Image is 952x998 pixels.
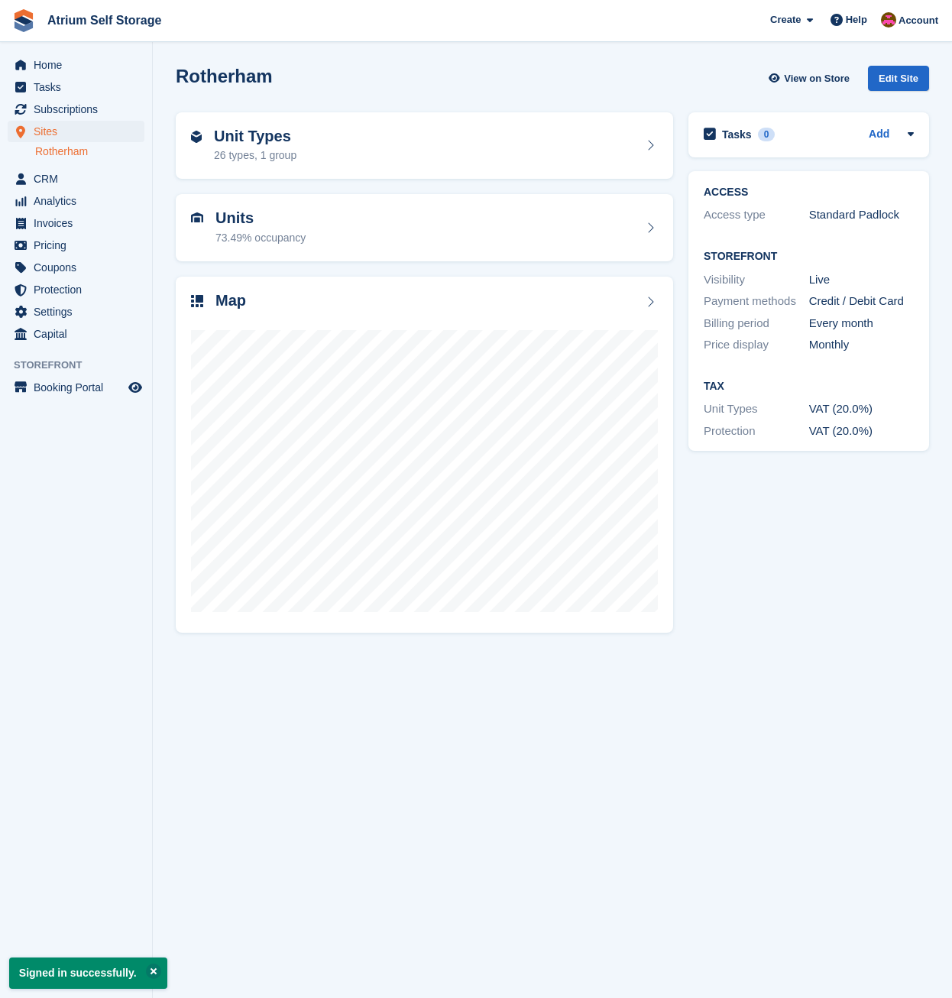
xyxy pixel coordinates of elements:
span: Storefront [14,358,152,373]
a: menu [8,235,144,256]
div: Every month [809,315,915,332]
img: unit-icn-7be61d7bf1b0ce9d3e12c5938cc71ed9869f7b940bace4675aadf7bd6d80202e.svg [191,212,203,223]
span: Analytics [34,190,125,212]
h2: Tasks [722,128,752,141]
a: menu [8,212,144,234]
a: menu [8,99,144,120]
h2: ACCESS [704,186,914,199]
a: Preview store [126,378,144,397]
div: Protection [704,423,809,440]
img: stora-icon-8386f47178a22dfd0bd8f6a31ec36ba5ce8667c1dd55bd0f319d3a0aa187defe.svg [12,9,35,32]
a: Edit Site [868,66,929,97]
span: CRM [34,168,125,190]
span: View on Store [784,71,850,86]
div: Visibility [704,271,809,289]
span: Settings [34,301,125,322]
a: menu [8,121,144,142]
img: Mark Rhodes [881,12,896,28]
span: Booking Portal [34,377,125,398]
a: menu [8,76,144,98]
a: Atrium Self Storage [41,8,167,33]
a: menu [8,301,144,322]
div: Access type [704,206,809,224]
a: Rotherham [35,144,144,159]
img: unit-type-icn-2b2737a686de81e16bb02015468b77c625bbabd49415b5ef34ead5e3b44a266d.svg [191,131,202,143]
span: Sites [34,121,125,142]
div: Price display [704,336,809,354]
div: Monthly [809,336,915,354]
a: Unit Types 26 types, 1 group [176,112,673,180]
a: Units 73.49% occupancy [176,194,673,261]
span: Tasks [34,76,125,98]
span: Coupons [34,257,125,278]
span: Protection [34,279,125,300]
a: Add [869,126,889,144]
a: menu [8,279,144,300]
a: menu [8,323,144,345]
div: Edit Site [868,66,929,91]
h2: Rotherham [176,66,273,86]
a: View on Store [766,66,856,91]
span: Help [846,12,867,28]
h2: Storefront [704,251,914,263]
div: Live [809,271,915,289]
div: Billing period [704,315,809,332]
h2: Tax [704,381,914,393]
span: Create [770,12,801,28]
a: menu [8,54,144,76]
span: Home [34,54,125,76]
div: 73.49% occupancy [215,230,306,246]
div: 26 types, 1 group [214,147,296,164]
h2: Map [215,292,246,309]
div: VAT (20.0%) [809,423,915,440]
div: Standard Padlock [809,206,915,224]
div: Unit Types [704,400,809,418]
div: Payment methods [704,293,809,310]
a: menu [8,257,144,278]
div: Credit / Debit Card [809,293,915,310]
h2: Units [215,209,306,227]
span: Account [899,13,938,28]
a: menu [8,377,144,398]
span: Pricing [34,235,125,256]
div: 0 [758,128,776,141]
a: menu [8,190,144,212]
a: Map [176,277,673,633]
div: VAT (20.0%) [809,400,915,418]
p: Signed in successfully. [9,957,167,989]
img: map-icn-33ee37083ee616e46c38cad1a60f524a97daa1e2b2c8c0bc3eb3415660979fc1.svg [191,295,203,307]
span: Subscriptions [34,99,125,120]
h2: Unit Types [214,128,296,145]
a: menu [8,168,144,190]
span: Invoices [34,212,125,234]
span: Capital [34,323,125,345]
